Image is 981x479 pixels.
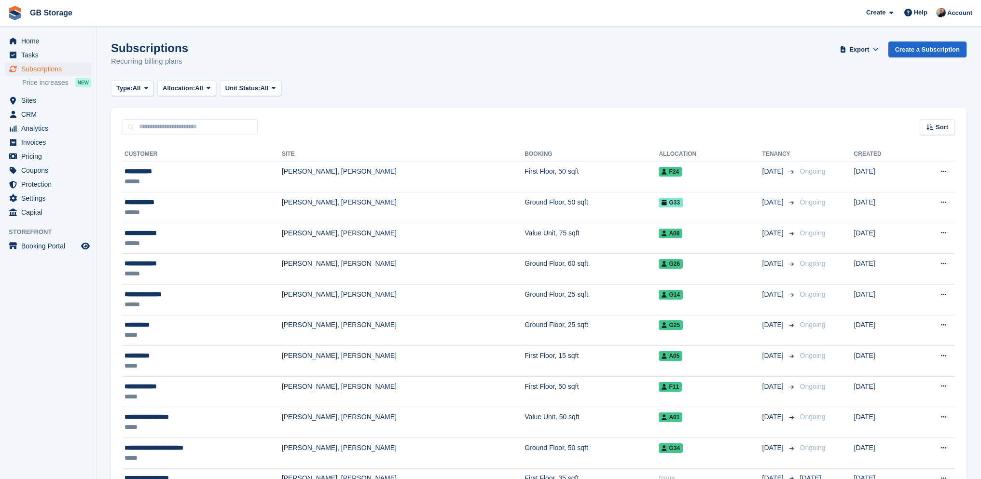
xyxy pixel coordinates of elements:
[659,443,683,453] span: G34
[22,78,69,87] span: Price increases
[21,136,79,149] span: Invoices
[525,376,659,407] td: First Floor, 50 sqft
[800,383,826,390] span: Ongoing
[525,407,659,438] td: Value Unit, 50 sqft
[854,147,912,162] th: Created
[800,260,826,267] span: Ongoing
[5,94,91,107] a: menu
[854,376,912,407] td: [DATE]
[659,147,762,162] th: Allocation
[762,147,796,162] th: Tenancy
[854,192,912,223] td: [DATE]
[525,162,659,192] td: First Floor, 50 sqft
[854,285,912,315] td: [DATE]
[282,192,525,223] td: [PERSON_NAME], [PERSON_NAME]
[525,315,659,346] td: Ground Floor, 25 sqft
[282,285,525,315] td: [PERSON_NAME], [PERSON_NAME]
[21,108,79,121] span: CRM
[525,147,659,162] th: Booking
[8,6,22,20] img: stora-icon-8386f47178a22dfd0bd8f6a31ec36ba5ce8667c1dd55bd0f319d3a0aa187defe.svg
[762,320,786,330] span: [DATE]
[914,8,927,17] span: Help
[5,239,91,253] a: menu
[5,178,91,191] a: menu
[800,352,826,359] span: Ongoing
[936,8,946,17] img: Karl Walker
[133,83,141,93] span: All
[762,412,786,422] span: [DATE]
[659,382,682,392] span: F11
[838,41,881,57] button: Export
[282,346,525,377] td: [PERSON_NAME], [PERSON_NAME]
[123,147,282,162] th: Customer
[854,346,912,377] td: [DATE]
[21,239,79,253] span: Booking Portal
[762,166,786,177] span: [DATE]
[659,412,682,422] span: A01
[195,83,203,93] span: All
[22,77,91,88] a: Price increases NEW
[5,150,91,163] a: menu
[659,320,683,330] span: G25
[854,254,912,285] td: [DATE]
[5,62,91,76] a: menu
[936,123,948,132] span: Sort
[800,321,826,328] span: Ongoing
[849,45,869,55] span: Export
[525,346,659,377] td: First Floor, 15 sqft
[21,94,79,107] span: Sites
[163,83,195,93] span: Allocation:
[21,62,79,76] span: Subscriptions
[762,289,786,300] span: [DATE]
[525,192,659,223] td: Ground Floor, 50 sqft
[282,315,525,346] td: [PERSON_NAME], [PERSON_NAME]
[261,83,269,93] span: All
[525,223,659,254] td: Value Unit, 75 sqft
[5,164,91,177] a: menu
[21,34,79,48] span: Home
[157,81,216,96] button: Allocation: All
[659,198,683,207] span: G33
[800,198,826,206] span: Ongoing
[111,81,153,96] button: Type: All
[854,438,912,469] td: [DATE]
[282,223,525,254] td: [PERSON_NAME], [PERSON_NAME]
[111,41,188,55] h1: Subscriptions
[9,227,96,237] span: Storefront
[282,162,525,192] td: [PERSON_NAME], [PERSON_NAME]
[800,290,826,298] span: Ongoing
[800,229,826,237] span: Ongoing
[21,192,79,205] span: Settings
[21,164,79,177] span: Coupons
[5,205,91,219] a: menu
[21,48,79,62] span: Tasks
[111,56,188,67] p: Recurring billing plans
[659,290,683,300] span: G14
[866,8,885,17] span: Create
[282,254,525,285] td: [PERSON_NAME], [PERSON_NAME]
[762,443,786,453] span: [DATE]
[854,315,912,346] td: [DATE]
[220,81,281,96] button: Unit Status: All
[282,376,525,407] td: [PERSON_NAME], [PERSON_NAME]
[854,162,912,192] td: [DATE]
[21,122,79,135] span: Analytics
[659,259,683,269] span: G26
[762,382,786,392] span: [DATE]
[5,34,91,48] a: menu
[800,167,826,175] span: Ongoing
[525,254,659,285] td: Ground Floor, 60 sqft
[5,108,91,121] a: menu
[80,240,91,252] a: Preview store
[5,122,91,135] a: menu
[800,413,826,421] span: Ongoing
[116,83,133,93] span: Type:
[225,83,261,93] span: Unit Status:
[525,285,659,315] td: Ground Floor, 25 sqft
[26,5,76,21] a: GB Storage
[800,444,826,452] span: Ongoing
[5,48,91,62] a: menu
[282,438,525,469] td: [PERSON_NAME], [PERSON_NAME]
[282,407,525,438] td: [PERSON_NAME], [PERSON_NAME]
[21,178,79,191] span: Protection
